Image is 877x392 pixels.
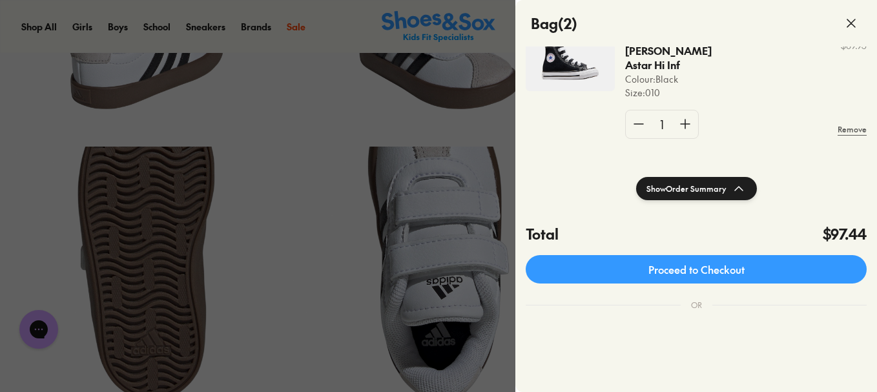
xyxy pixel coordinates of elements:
[625,72,769,86] p: Colour: Black
[526,255,867,284] a: Proceed to Checkout
[652,110,672,138] div: 1
[531,13,577,34] h4: Bag ( 2 )
[625,86,769,99] p: Size : 010
[6,5,45,43] button: Gorgias live chat
[625,44,740,72] p: [PERSON_NAME] Astar Hi Inf
[681,289,712,321] div: OR
[526,336,867,371] iframe: PayPal-paypal
[823,223,867,245] h4: $97.44
[636,177,757,200] button: ShowOrder Summary
[526,223,559,245] h4: Total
